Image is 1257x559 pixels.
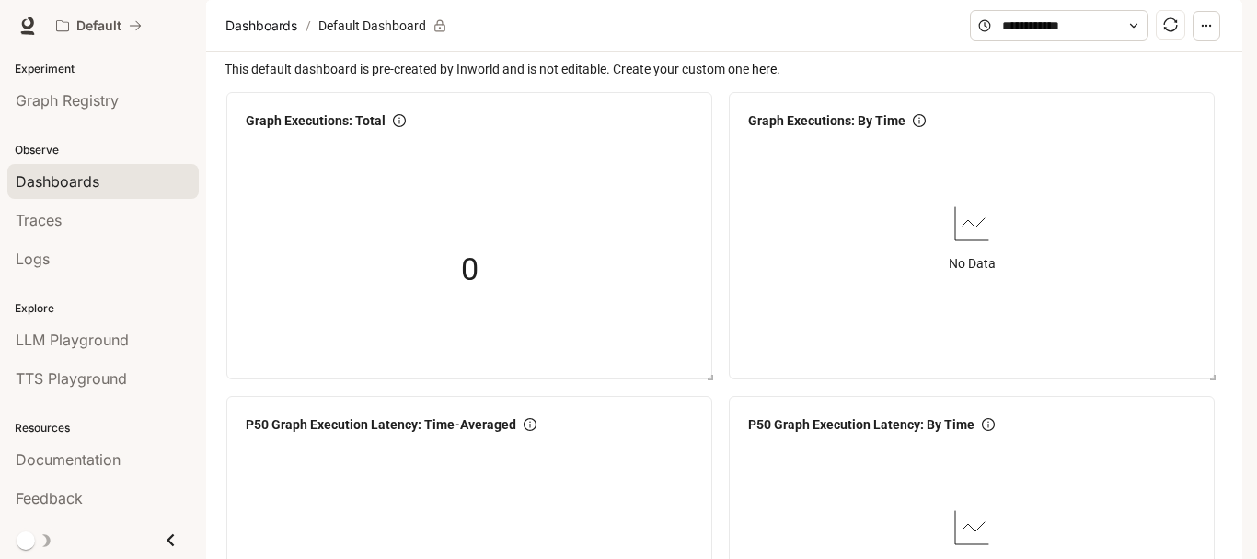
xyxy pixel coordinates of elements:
[221,15,302,37] button: Dashboards
[225,59,1228,79] span: This default dashboard is pre-created by Inworld and is not editable. Create your custom one .
[752,62,777,76] a: here
[306,16,311,36] span: /
[76,18,121,34] p: Default
[913,114,926,127] span: info-circle
[748,414,974,435] span: P50 Graph Execution Latency: By Time
[1163,17,1178,32] span: sync
[393,114,406,127] span: info-circle
[315,8,430,43] article: Default Dashboard
[524,418,536,431] span: info-circle
[225,15,297,37] span: Dashboards
[246,111,386,131] span: Graph Executions: Total
[246,414,516,435] span: P50 Graph Execution Latency: Time-Averaged
[949,253,996,274] article: No Data
[748,111,905,131] span: Graph Executions: By Time
[461,245,479,295] span: 0
[48,7,150,44] button: All workspaces
[982,418,995,431] span: info-circle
